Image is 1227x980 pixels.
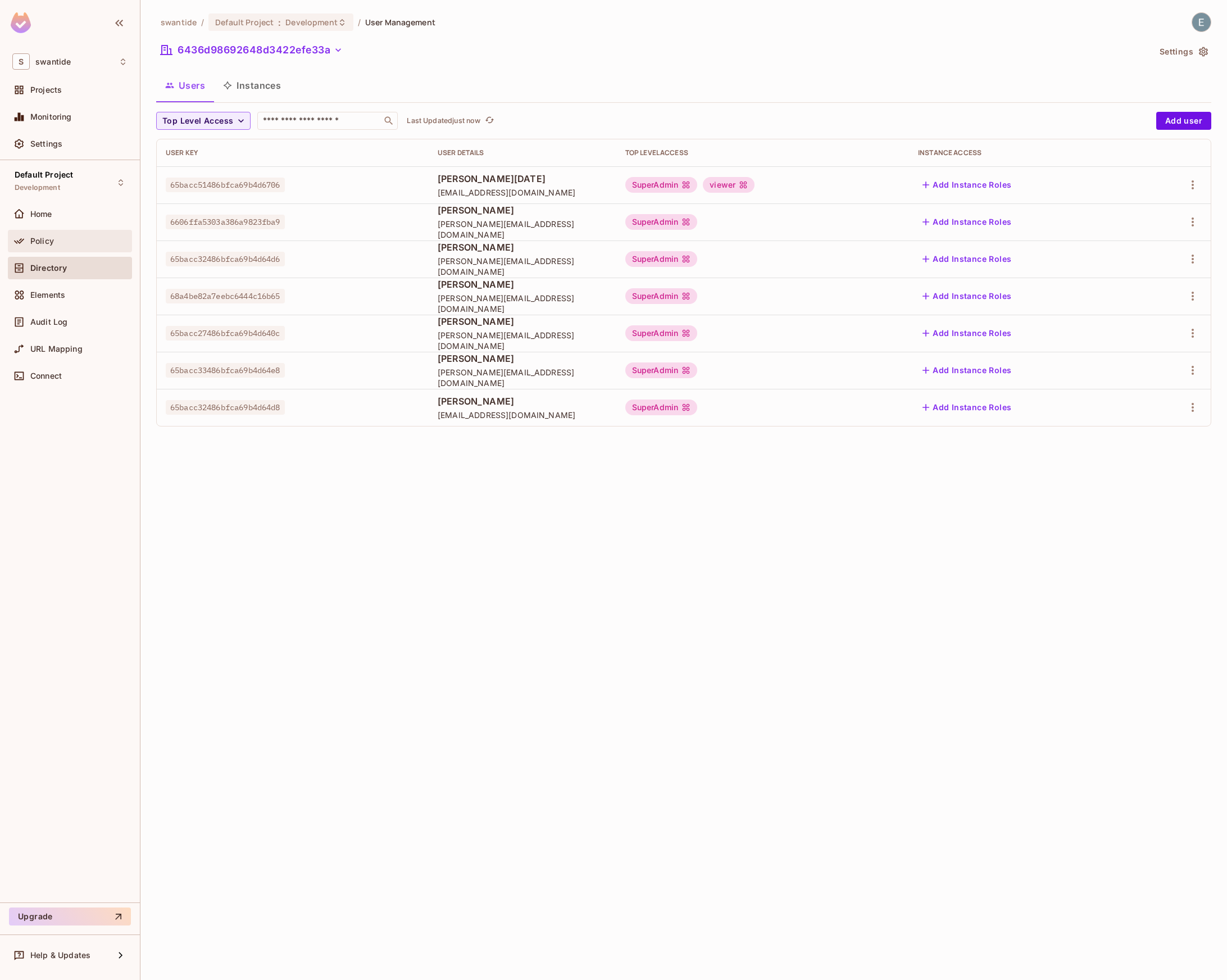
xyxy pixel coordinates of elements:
[30,317,67,326] span: Audit Log
[918,361,1016,379] button: Add Instance Roles
[365,17,435,28] span: User Management
[438,395,607,407] span: [PERSON_NAME]
[30,237,54,246] span: Policy
[30,371,62,380] span: Connect
[918,148,1130,157] div: Instance Access
[30,951,90,960] span: Help & Updates
[201,17,204,28] li: /
[625,148,900,157] div: Top Level Access
[407,116,480,125] p: Last Updated just now
[625,214,698,230] div: SuperAdmin
[161,17,197,28] span: the active workspace
[30,85,62,94] span: Projects
[918,324,1016,342] button: Add Instance Roles
[438,219,607,240] span: [PERSON_NAME][EMAIL_ADDRESS][DOMAIN_NAME]
[625,400,698,415] div: SuperAdmin
[438,330,607,351] span: [PERSON_NAME][EMAIL_ADDRESS][DOMAIN_NAME]
[15,170,73,179] span: Default Project
[166,400,285,415] span: 65bacc32486bfca69b4d64d8
[438,367,607,388] span: [PERSON_NAME][EMAIL_ADDRESS][DOMAIN_NAME]
[438,293,607,314] span: [PERSON_NAME][EMAIL_ADDRESS][DOMAIN_NAME]
[438,148,607,157] div: User Details
[30,210,52,219] span: Home
[1155,43,1211,61] button: Settings
[438,352,607,365] span: [PERSON_NAME]
[166,148,420,157] div: User Key
[438,315,607,328] span: [PERSON_NAME]
[918,213,1016,231] button: Add Instance Roles
[918,250,1016,268] button: Add Instance Roles
[438,256,607,277] span: [PERSON_NAME][EMAIL_ADDRESS][DOMAIN_NAME]
[30,139,62,148] span: Settings
[285,17,337,28] span: Development
[918,287,1016,305] button: Add Instance Roles
[215,17,274,28] span: Default Project
[11,12,31,33] img: SReyMgAAAABJRU5ErkJggg==
[15,183,60,192] span: Development
[30,264,67,273] span: Directory
[166,252,285,266] span: 65bacc32486bfca69b4d64d6
[166,215,285,229] span: 6606ffa5303a386a9823fba9
[35,57,71,66] span: Workspace: swantide
[438,204,607,216] span: [PERSON_NAME]
[166,326,285,341] span: 65bacc27486bfca69b4d640c
[480,114,496,128] span: Click to refresh data
[30,291,65,300] span: Elements
[166,178,285,192] span: 65bacc51486bfca69b4d6706
[156,71,214,99] button: Users
[1192,13,1211,31] img: Engineering Swantide
[438,173,607,185] span: [PERSON_NAME][DATE]
[485,115,494,126] span: refresh
[166,289,285,303] span: 68a4be82a7eebc6444c16b65
[625,288,698,304] div: SuperAdmin
[625,325,698,341] div: SuperAdmin
[625,362,698,378] div: SuperAdmin
[162,114,233,128] span: Top Level Access
[214,71,290,99] button: Instances
[30,112,72,121] span: Monitoring
[9,908,131,925] button: Upgrade
[438,241,607,253] span: [PERSON_NAME]
[918,398,1016,416] button: Add Instance Roles
[703,177,755,193] div: viewer
[483,114,496,128] button: refresh
[156,41,347,59] button: 6436d98692648d3422efe33a
[278,18,281,27] span: :
[156,112,251,130] button: Top Level Access
[438,410,607,420] span: [EMAIL_ADDRESS][DOMAIN_NAME]
[12,53,30,70] span: S
[918,176,1016,194] button: Add Instance Roles
[438,187,607,198] span: [EMAIL_ADDRESS][DOMAIN_NAME]
[438,278,607,291] span: [PERSON_NAME]
[625,251,698,267] div: SuperAdmin
[166,363,285,378] span: 65bacc33486bfca69b4d64e8
[625,177,698,193] div: SuperAdmin
[358,17,361,28] li: /
[30,344,83,353] span: URL Mapping
[1156,112,1211,130] button: Add user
